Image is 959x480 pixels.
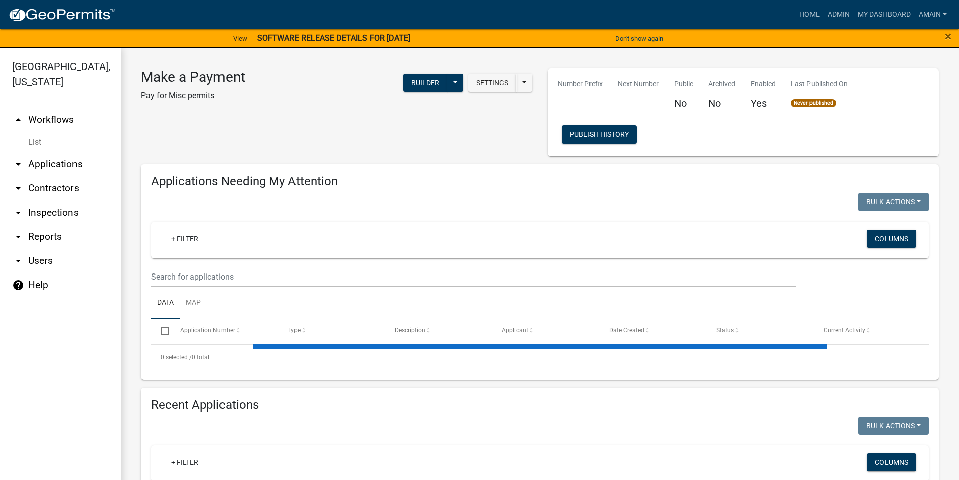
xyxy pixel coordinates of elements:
h5: Yes [751,97,776,109]
i: arrow_drop_up [12,114,24,126]
div: 0 total [151,345,929,370]
button: Builder [403,74,448,92]
h5: No [674,97,693,109]
a: Data [151,287,180,319]
span: Application Number [180,327,235,334]
p: Public [674,79,693,89]
i: help [12,279,24,291]
span: × [945,29,951,43]
input: Search for applications [151,266,796,287]
p: Last Published On [791,79,848,89]
datatable-header-cell: Status [707,319,814,343]
i: arrow_drop_down [12,158,24,170]
button: Don't show again [611,30,668,47]
p: Next Number [618,79,659,89]
p: Archived [708,79,735,89]
a: My Dashboard [854,5,915,24]
span: Description [395,327,425,334]
span: Status [716,327,734,334]
i: arrow_drop_down [12,182,24,194]
i: arrow_drop_down [12,207,24,219]
span: 0 selected / [161,354,192,361]
datatable-header-cell: Current Activity [814,319,921,343]
a: + Filter [163,453,206,471]
datatable-header-cell: Applicant [492,319,600,343]
a: AMain [915,5,951,24]
button: Bulk Actions [858,417,929,435]
a: + Filter [163,230,206,248]
button: Close [945,30,951,42]
a: Home [795,5,824,24]
span: Applicant [502,327,528,334]
datatable-header-cell: Description [385,319,492,343]
span: Never published [791,99,837,107]
datatable-header-cell: Type [277,319,385,343]
button: Columns [867,453,916,471]
button: Columns [867,230,916,248]
p: Enabled [751,79,776,89]
button: Settings [468,74,517,92]
button: Publish History [562,125,637,144]
wm-modal-confirm: Workflow Publish History [562,131,637,139]
i: arrow_drop_down [12,231,24,243]
a: View [229,30,251,47]
h3: Make a Payment [141,68,245,86]
button: Bulk Actions [858,193,929,211]
strong: SOFTWARE RELEASE DETAILS FOR [DATE] [257,33,410,43]
datatable-header-cell: Application Number [170,319,277,343]
h4: Recent Applications [151,398,929,413]
i: arrow_drop_down [12,255,24,267]
span: Type [287,327,301,334]
a: Map [180,287,207,319]
span: Date Created [609,327,644,334]
h4: Applications Needing My Attention [151,174,929,189]
a: Admin [824,5,854,24]
datatable-header-cell: Select [151,319,170,343]
h5: No [708,97,735,109]
p: Pay for Misc permits [141,90,245,102]
datatable-header-cell: Date Created [600,319,707,343]
p: Number Prefix [558,79,603,89]
span: Current Activity [824,327,865,334]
